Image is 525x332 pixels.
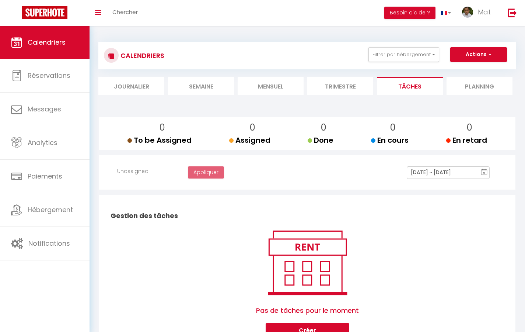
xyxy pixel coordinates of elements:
[229,135,270,145] span: Assigned
[28,138,57,147] span: Analytics
[235,121,270,135] p: 0
[308,135,333,145] span: Done
[109,204,506,227] h2: Gestion des tâches
[447,77,512,95] li: Planning
[377,77,443,95] li: Tâches
[483,171,485,174] text: 9
[407,166,490,179] input: Select Date Range
[256,298,359,323] span: Pas de tâches pour le moment
[188,166,224,179] button: Appliquer
[28,239,70,248] span: Notifications
[446,135,487,145] span: En retard
[28,205,73,214] span: Hébergement
[450,47,507,62] button: Actions
[238,77,304,95] li: Mensuel
[478,7,491,17] span: Mat
[307,77,373,95] li: Trimestre
[384,7,435,19] button: Besoin d'aide ?
[28,104,61,114] span: Messages
[260,227,354,298] img: rent.png
[371,135,409,145] span: En cours
[6,3,28,25] button: Ouvrir le widget de chat LiveChat
[368,47,439,62] button: Filtrer par hébergement
[127,135,192,145] span: To be Assigned
[28,71,70,80] span: Réservations
[314,121,333,135] p: 0
[452,121,487,135] p: 0
[28,172,62,181] span: Paiements
[508,8,517,17] img: logout
[119,47,164,64] h3: CALENDRIERS
[377,121,409,135] p: 0
[22,6,67,19] img: Super Booking
[133,121,192,135] p: 0
[168,77,234,95] li: Semaine
[98,77,164,95] li: Journalier
[462,7,473,18] img: ...
[28,38,66,47] span: Calendriers
[112,8,138,16] span: Chercher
